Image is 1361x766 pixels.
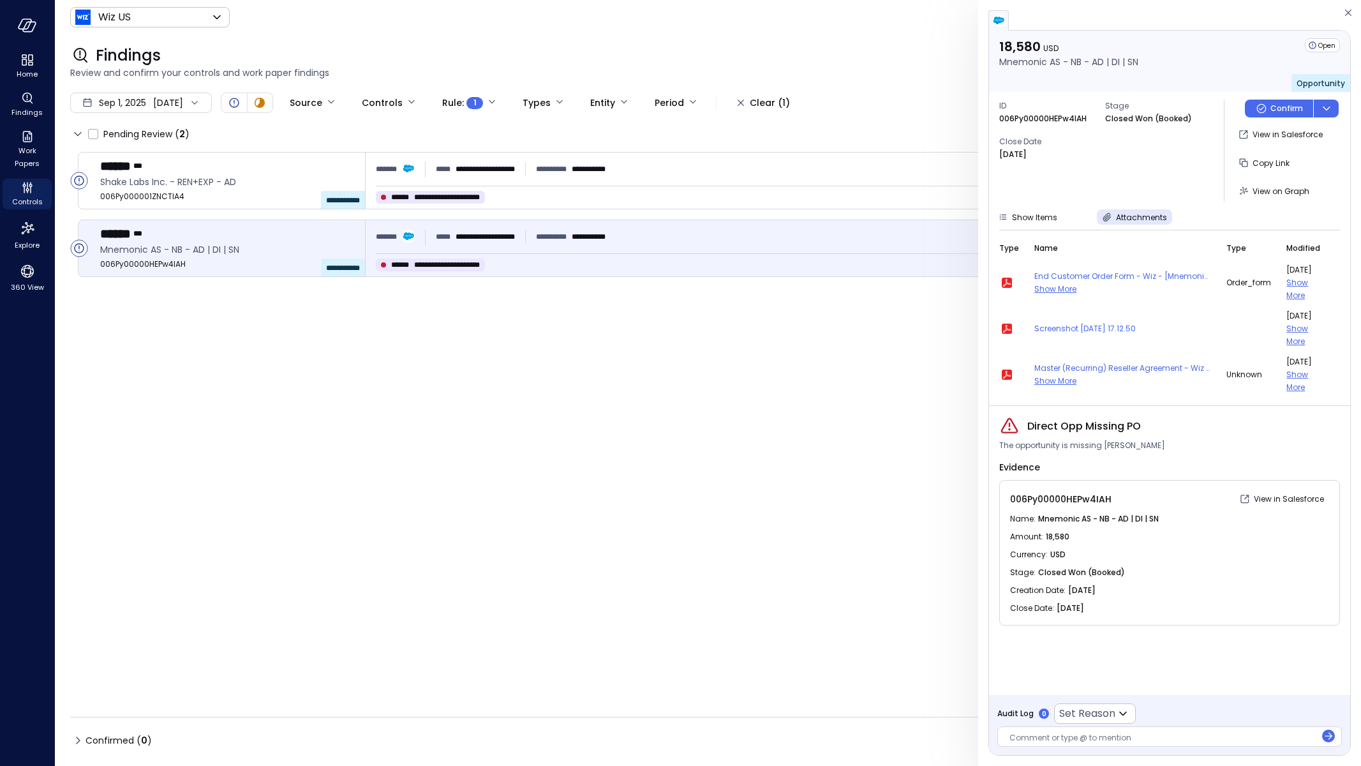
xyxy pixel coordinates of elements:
div: 360 View [3,260,52,295]
button: Copy Link [1235,152,1295,174]
div: Source [290,92,322,114]
span: Review and confirm your controls and work paper findings [70,66,1346,80]
img: Icon [75,10,91,25]
div: Open [70,172,88,190]
a: View in Salesforce [1236,491,1329,506]
span: Currency : [1010,548,1050,561]
div: Controls [362,92,403,114]
span: Pending Review [103,124,190,144]
span: 006Py00000HEPw4IAH [1010,493,1112,506]
span: Findings [96,45,161,66]
span: [DATE] [1286,264,1325,276]
span: Show More [1034,283,1076,294]
span: Show Items [1012,212,1057,223]
span: Mnemonic AS - NB - AD | DI | SN [1038,513,1159,525]
span: 0 [141,734,147,747]
span: Shake Labs Inc. - REN+EXP - AD [100,175,355,189]
span: [DATE] [1286,310,1325,322]
span: 18,580 [1046,530,1069,543]
p: [DATE] [999,148,1027,161]
div: Controls [3,179,52,209]
span: unknown [1226,368,1271,381]
span: Work Papers [8,144,47,170]
span: Controls [12,195,43,208]
span: USD [1050,548,1066,561]
span: Explore [15,239,40,252]
span: Stage : [1010,566,1038,579]
p: Set Reason [1059,706,1115,721]
div: Work Papers [3,128,52,171]
span: Show More [1034,375,1076,386]
span: [DATE] [1057,602,1084,615]
a: Master (Recurring) Reseller Agreement - Wiz - Mnemonic AS (67ceb91a91) [1034,362,1211,375]
p: 006Py00000HEPw4IAH [999,112,1087,125]
button: View in Salesforce [1236,488,1329,510]
span: [DATE] [1286,356,1325,368]
p: Closed Won (Booked) [1105,112,1192,125]
span: Confirmed [86,730,152,751]
p: Wiz US [98,10,131,25]
button: Show Items [993,209,1062,225]
div: Home [3,51,52,82]
a: Screenshot [DATE] 17.12.50 [1034,322,1211,335]
div: In Progress [252,95,267,110]
img: salesforce [992,14,1005,27]
span: Close Date : [1010,602,1057,615]
div: Types [523,92,551,114]
div: Button group with a nested menu [1245,100,1339,117]
div: Clear (1) [750,95,790,111]
span: View on Graph [1253,186,1309,197]
span: Name [1034,242,1058,255]
span: order_form [1226,276,1271,289]
span: Show More [1286,323,1308,347]
span: Name : [1010,513,1038,525]
span: 360 View [11,281,44,294]
button: dropdown-icon-button [1313,100,1339,117]
p: 18,580 [999,38,1138,55]
span: Opportunity [1297,78,1345,89]
span: [DATE] [1068,584,1096,597]
div: Entity [590,92,615,114]
div: Findings [3,89,52,120]
span: Stage [1105,100,1201,112]
button: View on Graph [1235,180,1314,202]
span: Direct Opp Missing PO [1027,419,1141,434]
span: Attachments [1116,212,1167,223]
div: Open [227,95,242,110]
div: Period [655,92,684,114]
span: 1 [473,96,477,109]
span: Show More [1286,369,1308,393]
button: Attachments [1097,209,1172,225]
span: Copy Link [1253,158,1290,169]
p: Confirm [1270,102,1303,115]
p: 0 [1042,709,1046,719]
div: Rule : [442,92,483,114]
span: Mnemonic AS - NB - AD | DI | SN [100,243,355,257]
button: Clear (1) [727,92,800,114]
span: ID [999,100,1095,112]
span: Creation Date : [1010,584,1068,597]
span: Modified [1286,242,1320,255]
p: View in Salesforce [1253,128,1323,141]
span: Audit Log [997,707,1034,720]
div: ( ) [137,733,152,747]
span: Sep 1, 2025 [99,96,146,110]
span: 006Py000001ZNCTIA4 [100,190,355,203]
span: Close Date [999,135,1095,148]
div: Explore [3,217,52,253]
span: USD [1043,43,1059,54]
div: Open [70,239,88,257]
span: Type [999,242,1019,255]
button: View in Salesforce [1235,124,1328,146]
a: End Customer Order Form - Wiz - [Mnemonic AS] (68b831f45f) (1) (version 1) [1034,270,1211,283]
span: Findings [11,106,43,119]
span: 006Py00000HEPw4IAH [100,258,355,271]
span: The opportunity is missing [PERSON_NAME] [999,439,1165,452]
p: View in Salesforce [1254,493,1324,506]
span: Closed Won (Booked) [1038,566,1125,579]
